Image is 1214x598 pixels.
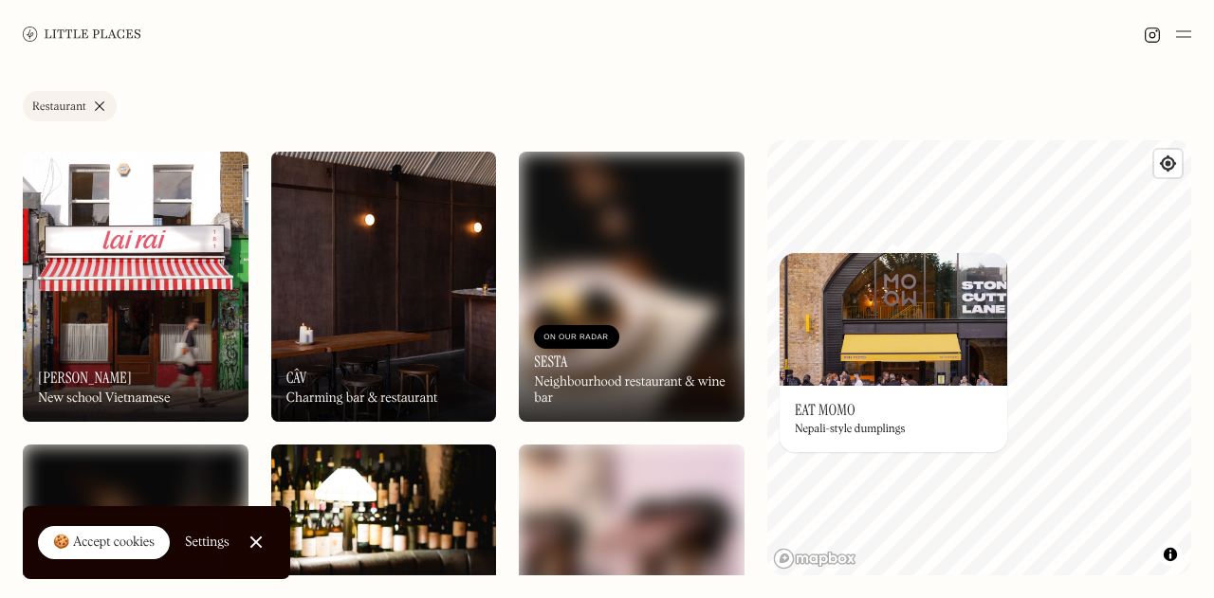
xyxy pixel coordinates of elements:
[237,523,275,561] a: Close Cookie Popup
[286,369,307,387] h3: Câv
[780,253,1007,452] a: Eat MomoEat MomoEat MomoNepali-style dumplings
[1159,543,1182,566] button: Toggle attribution
[795,401,855,419] h3: Eat Momo
[519,152,745,422] a: SestaSestaOn Our RadarSestaNeighbourhood restaurant & wine bar
[23,152,248,422] img: Lai Rai
[255,542,256,543] div: Close Cookie Popup
[271,152,497,422] a: CâvCâvCâvCharming bar & restaurant
[543,328,610,347] div: On Our Radar
[795,423,905,436] div: Nepali-style dumplings
[23,152,248,422] a: Lai RaiLai Rai[PERSON_NAME]New school Vietnamese
[780,253,1007,386] img: Eat Momo
[185,535,230,549] div: Settings
[534,374,729,407] div: Neighbourhood restaurant & wine bar
[534,353,567,371] h3: Sesta
[286,390,438,407] div: Charming bar & restaurant
[23,91,117,121] a: Restaurant
[38,369,132,387] h3: [PERSON_NAME]
[38,390,170,407] div: New school Vietnamese
[53,534,155,553] div: 🍪 Accept cookies
[1154,150,1182,177] button: Find my location
[271,152,497,422] img: Câv
[1165,544,1176,565] span: Toggle attribution
[32,101,86,113] div: Restaurant
[519,152,745,422] img: Sesta
[773,548,856,570] a: Mapbox homepage
[767,140,1191,575] canvas: Map
[38,526,170,560] a: 🍪 Accept cookies
[185,521,230,564] a: Settings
